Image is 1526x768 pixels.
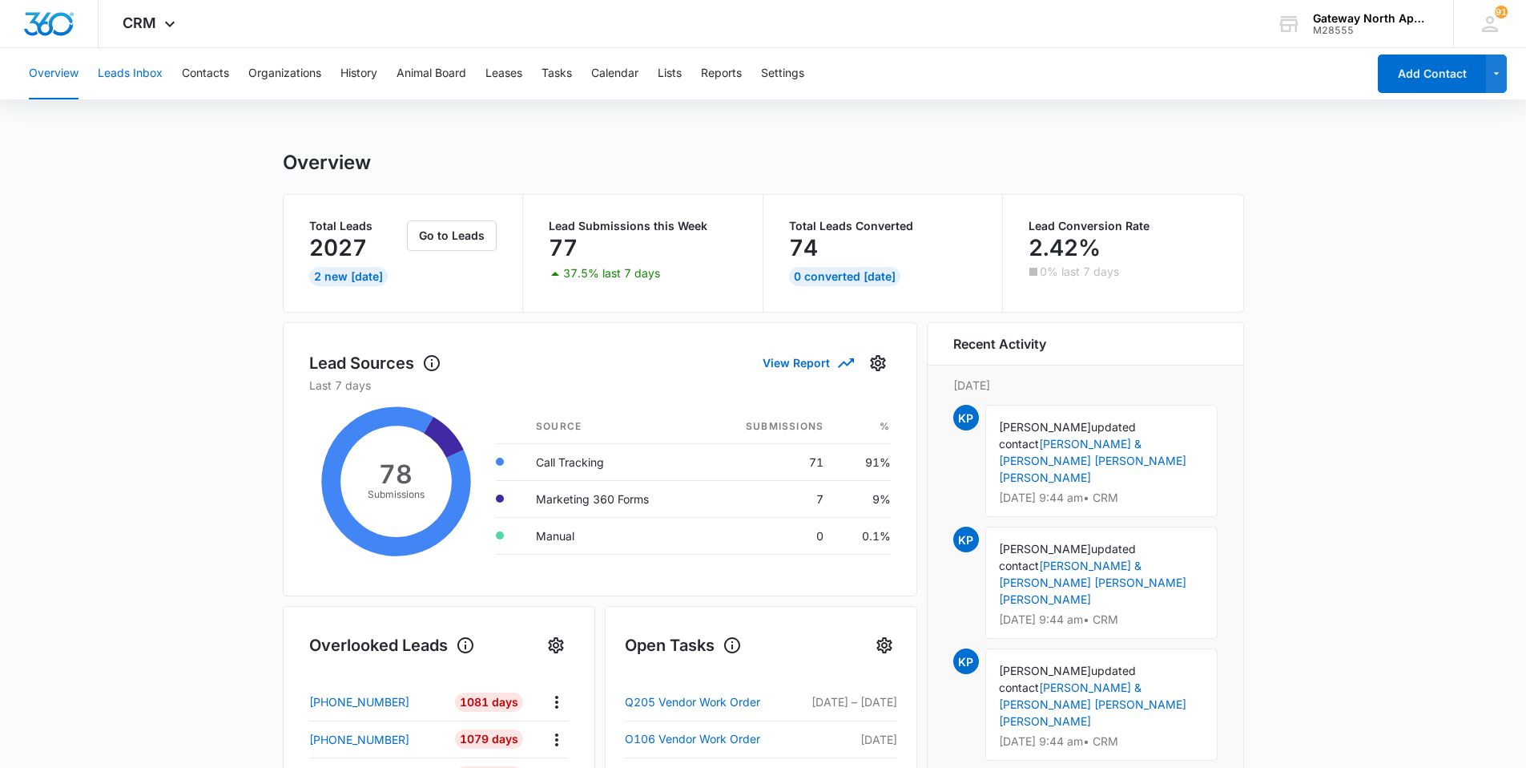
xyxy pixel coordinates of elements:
[789,235,818,261] p: 74
[953,405,979,430] span: KP
[523,517,703,554] td: Manual
[542,48,572,99] button: Tasks
[98,48,163,99] button: Leads Inbox
[543,633,569,658] button: Settings
[658,48,682,99] button: Lists
[953,377,1218,394] p: [DATE]
[789,220,977,232] p: Total Leads Converted
[703,443,836,480] td: 71
[1313,12,1430,25] div: account name
[591,48,638,99] button: Calendar
[485,48,522,99] button: Leases
[1495,6,1508,18] span: 91
[309,235,367,261] p: 2027
[1378,55,1486,93] button: Add Contact
[309,220,405,232] p: Total Leads
[865,350,891,376] button: Settings
[309,351,441,375] h1: Lead Sources
[872,633,897,658] button: Settings
[953,527,979,552] span: KP
[563,268,660,279] p: 37.5% last 7 days
[703,517,836,554] td: 0
[999,736,1204,747] p: [DATE] 9:44 am • CRM
[397,48,466,99] button: Animal Board
[1495,6,1508,18] div: notifications count
[761,48,804,99] button: Settings
[544,689,569,714] button: Actions
[248,48,321,99] button: Organizations
[953,649,979,674] span: KP
[836,443,890,480] td: 91%
[309,267,388,286] div: 2 New [DATE]
[549,235,578,261] p: 77
[523,410,703,444] th: Source
[789,267,900,286] div: 0 Converted [DATE]
[407,228,497,242] a: Go to Leads
[1313,25,1430,36] div: account id
[625,693,803,712] a: Q205 Vendor Work Order
[999,437,1186,484] a: [PERSON_NAME] & [PERSON_NAME] [PERSON_NAME] [PERSON_NAME]
[625,633,742,657] h1: Open Tasks
[309,633,475,657] h1: Overlooked Leads
[523,480,703,517] td: Marketing 360 Forms
[309,731,409,748] p: [PHONE_NUMBER]
[999,559,1186,606] a: [PERSON_NAME] & [PERSON_NAME] [PERSON_NAME] [PERSON_NAME]
[703,480,836,517] td: 7
[455,730,523,749] div: 1079 Days
[455,693,523,712] div: 1081 Days
[1029,220,1218,232] p: Lead Conversion Rate
[999,542,1091,556] span: [PERSON_NAME]
[836,410,890,444] th: %
[544,727,569,752] button: Actions
[523,443,703,480] td: Call Tracking
[283,151,371,175] h1: Overview
[701,48,742,99] button: Reports
[836,480,890,517] td: 9%
[123,14,156,31] span: CRM
[309,693,444,710] a: [PHONE_NUMBER]
[29,48,79,99] button: Overview
[182,48,229,99] button: Contacts
[309,693,409,710] p: [PHONE_NUMBER]
[999,614,1204,625] p: [DATE] 9:44 am • CRM
[763,349,852,377] button: View Report
[625,730,803,749] a: O106 Vendor Work Order
[309,377,891,394] p: Last 7 days
[407,220,497,251] button: Go to Leads
[549,220,737,232] p: Lead Submissions this Week
[309,731,444,748] a: [PHONE_NUMBER]
[803,693,897,710] p: [DATE] – [DATE]
[999,664,1091,677] span: [PERSON_NAME]
[999,492,1204,503] p: [DATE] 9:44 am • CRM
[803,731,897,748] p: [DATE]
[1040,266,1119,277] p: 0% last 7 days
[953,334,1046,354] h6: Recent Activity
[836,517,890,554] td: 0.1%
[999,420,1091,434] span: [PERSON_NAME]
[999,681,1186,728] a: [PERSON_NAME] & [PERSON_NAME] [PERSON_NAME] [PERSON_NAME]
[703,410,836,444] th: Submissions
[340,48,377,99] button: History
[1029,235,1101,261] p: 2.42%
